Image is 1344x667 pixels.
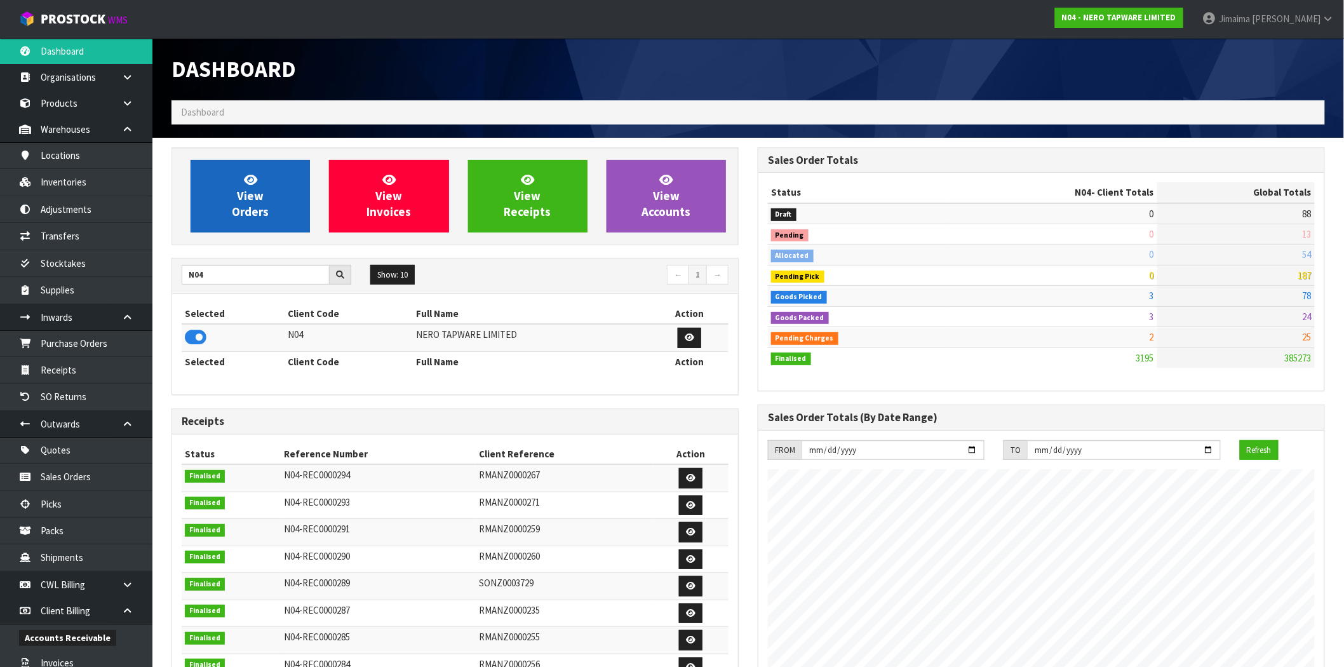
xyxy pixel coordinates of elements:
[185,497,225,509] span: Finalised
[706,265,729,285] a: →
[285,324,413,351] td: N04
[1303,248,1312,260] span: 54
[651,351,729,372] th: Action
[948,182,1157,203] th: - Client Totals
[1150,290,1154,302] span: 3
[19,630,116,646] span: Accounts Receivable
[771,229,809,242] span: Pending
[1150,228,1154,240] span: 0
[1150,269,1154,281] span: 0
[185,551,225,563] span: Finalised
[479,523,540,535] span: RMANZ0000259
[504,172,551,220] span: View Receipts
[285,631,351,643] span: N04-REC0000285
[768,440,802,461] div: FROM
[689,265,707,285] a: 1
[185,578,225,591] span: Finalised
[771,312,829,325] span: Goods Packed
[413,324,651,351] td: NERO TAPWARE LIMITED
[413,304,651,324] th: Full Name
[1303,311,1312,323] span: 24
[1303,331,1312,343] span: 25
[1150,311,1154,323] span: 3
[1075,186,1092,198] span: N04
[479,577,534,589] span: SONZ0003729
[285,496,351,508] span: N04-REC0000293
[1150,331,1154,343] span: 2
[413,351,651,372] th: Full Name
[285,523,351,535] span: N04-REC0000291
[479,469,540,481] span: RMANZ0000267
[285,304,413,324] th: Client Code
[182,265,330,285] input: Search clients
[768,154,1315,166] h3: Sales Order Totals
[607,160,726,232] a: ViewAccounts
[108,14,128,26] small: WMS
[642,172,690,220] span: View Accounts
[182,444,281,464] th: Status
[1136,352,1154,364] span: 3195
[182,351,285,372] th: Selected
[479,604,540,616] span: RMANZ0000235
[185,605,225,617] span: Finalised
[370,265,415,285] button: Show: 10
[185,524,225,537] span: Finalised
[19,11,35,27] img: cube-alt.png
[771,271,824,283] span: Pending Pick
[771,250,814,262] span: Allocated
[768,182,948,203] th: Status
[185,470,225,483] span: Finalised
[771,332,838,345] span: Pending Charges
[281,444,476,464] th: Reference Number
[182,415,729,428] h3: Receipts
[191,160,310,232] a: ViewOrders
[667,265,689,285] a: ←
[1219,13,1250,25] span: Jimaima
[1252,13,1320,25] span: [PERSON_NAME]
[651,304,729,324] th: Action
[1150,208,1154,220] span: 0
[464,265,729,287] nav: Page navigation
[182,304,285,324] th: Selected
[285,604,351,616] span: N04-REC0000287
[181,106,224,118] span: Dashboard
[476,444,653,464] th: Client Reference
[479,496,540,508] span: RMANZ0000271
[1298,269,1312,281] span: 187
[171,55,296,83] span: Dashboard
[771,353,811,365] span: Finalised
[1303,290,1312,302] span: 78
[41,11,105,27] span: ProStock
[285,550,351,562] span: N04-REC0000290
[285,351,413,372] th: Client Code
[1055,8,1183,28] a: N04 - NERO TAPWARE LIMITED
[479,550,540,562] span: RMANZ0000260
[185,632,225,645] span: Finalised
[1062,12,1176,23] strong: N04 - NERO TAPWARE LIMITED
[768,412,1315,424] h3: Sales Order Totals (By Date Range)
[366,172,411,220] span: View Invoices
[1303,208,1312,220] span: 88
[1004,440,1027,461] div: TO
[771,291,827,304] span: Goods Picked
[1157,182,1315,203] th: Global Totals
[285,469,351,481] span: N04-REC0000294
[1150,248,1154,260] span: 0
[771,208,796,221] span: Draft
[653,444,729,464] th: Action
[479,631,540,643] span: RMANZ0000255
[1240,440,1279,461] button: Refresh
[468,160,588,232] a: ViewReceipts
[329,160,448,232] a: ViewInvoices
[232,172,269,220] span: View Orders
[1285,352,1312,364] span: 385273
[1303,228,1312,240] span: 13
[285,577,351,589] span: N04-REC0000289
